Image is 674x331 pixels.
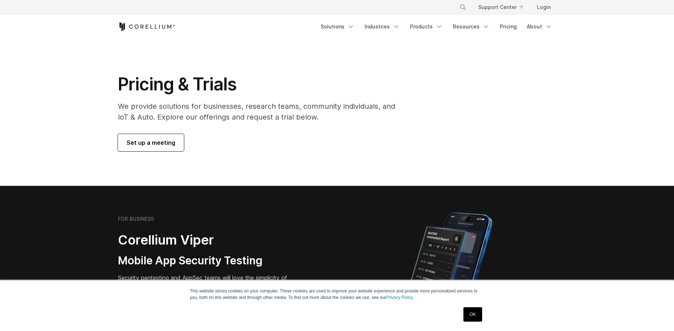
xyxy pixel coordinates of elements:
a: Industries [360,20,404,33]
a: Pricing [495,20,521,33]
a: Privacy Policy. [386,295,414,300]
a: Support Center [472,1,528,14]
a: OK [463,307,482,322]
div: Navigation Menu [316,20,556,33]
a: Set up a meeting [118,134,184,151]
p: We provide solutions for businesses, research teams, community individuals, and IoT & Auto. Explo... [118,101,405,122]
a: Solutions [316,20,359,33]
a: Resources [449,20,494,33]
h1: Pricing & Trials [118,73,405,95]
a: Corellium Home [118,22,175,31]
h3: Mobile App Security Testing [118,254,303,268]
a: Login [531,1,556,14]
h2: Corellium Viper [118,232,303,248]
button: Search [457,1,470,14]
a: Products [406,20,447,33]
div: Navigation Menu [451,1,556,14]
span: Set up a meeting [127,138,175,147]
p: This website stores cookies on your computer. These cookies are used to improve your website expe... [190,288,484,301]
a: About [523,20,556,33]
h6: FOR BUSINESS [118,216,154,222]
p: Security pentesting and AppSec teams will love the simplicity of automated report generation comb... [118,273,303,299]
